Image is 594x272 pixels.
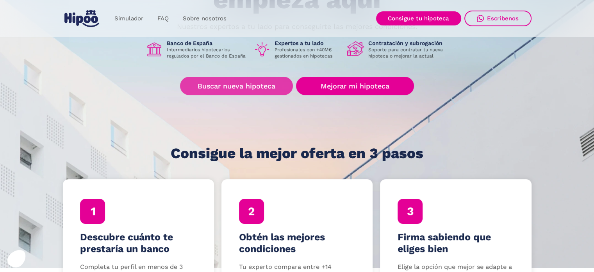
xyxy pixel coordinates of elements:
h1: Expertos a tu lado [275,40,341,47]
a: home [63,7,101,30]
div: Escríbenos [487,15,519,22]
a: FAQ [150,11,176,26]
h4: Descubre cuánto te prestaría un banco [80,231,196,255]
p: Intermediarios hipotecarios regulados por el Banco de España [167,47,247,59]
a: Consigue tu hipoteca [376,11,461,25]
h4: Obtén las mejores condiciones [239,231,355,255]
p: Profesionales con +40M€ gestionados en hipotecas [275,47,341,59]
a: Simulador [107,11,150,26]
h4: Firma sabiendo que eliges bien [398,231,514,255]
a: Buscar nueva hipoteca [180,77,293,95]
a: Escríbenos [464,11,532,26]
a: Mejorar mi hipoteca [296,77,414,95]
h1: Banco de España [167,40,247,47]
a: Sobre nosotros [176,11,234,26]
p: Soporte para contratar tu nueva hipoteca o mejorar la actual [368,47,449,59]
h1: Contratación y subrogación [368,40,449,47]
h1: Consigue la mejor oferta en 3 pasos [171,146,423,161]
